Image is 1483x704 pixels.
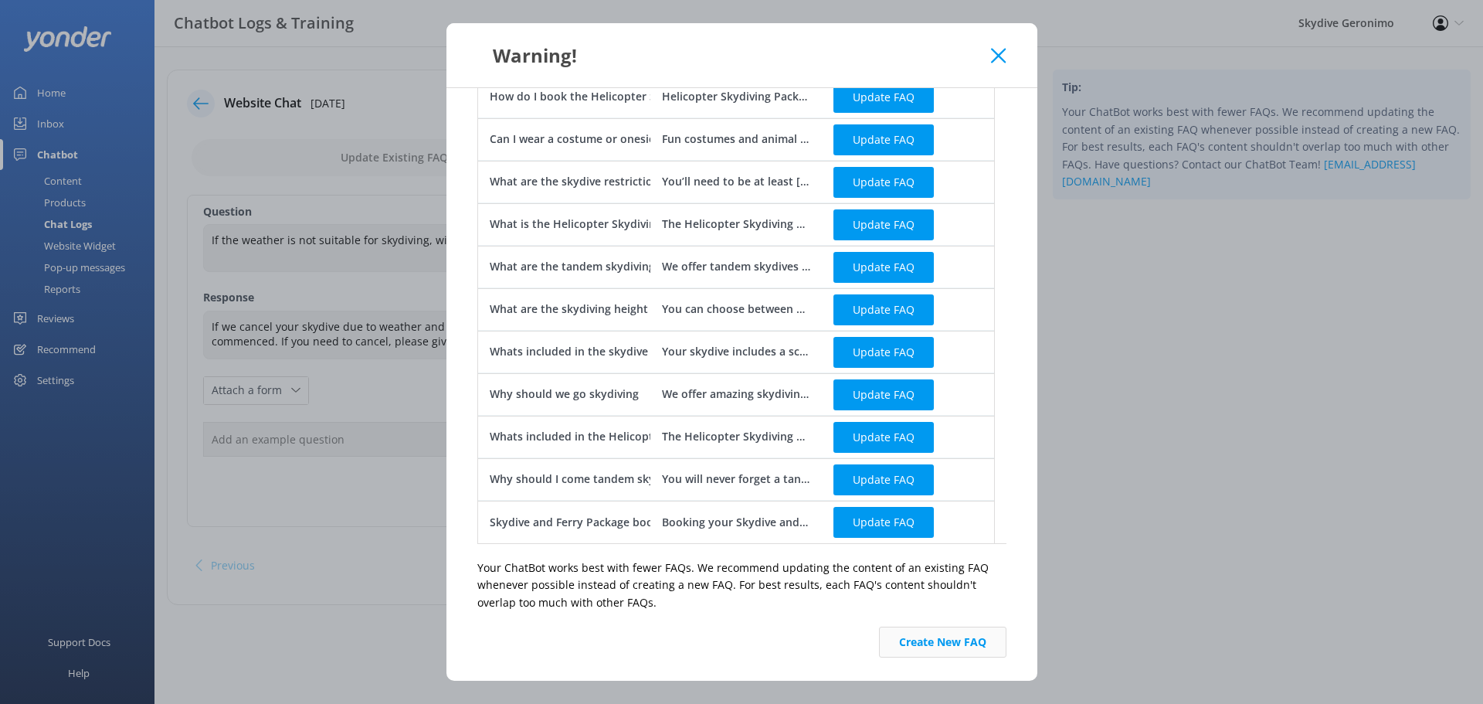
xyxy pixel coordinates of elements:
[833,336,934,367] button: Update FAQ
[661,428,810,445] div: The Helicopter Skydiving Package includes a private helicopter transfer with Corsaire Aviation fr...
[477,246,995,288] div: row
[490,301,692,318] div: What are the skydiving height options
[661,471,810,488] div: You will never forget a tandem skydive with Skydive Geronimo! Nothing compares to the thrill of j...
[477,288,995,331] div: row
[833,379,934,410] button: Update FAQ
[661,386,810,403] div: We offer amazing skydiving packages for skydiving over [GEOGRAPHIC_DATA] near [GEOGRAPHIC_DATA]. ...
[661,131,810,148] div: Fun costumes and animal onesies are welcome—just avoid anything with loose parts like tails, scar...
[879,627,1006,658] button: Create New FAQ
[490,173,665,190] div: What are the skydive restrictions
[477,76,995,118] div: row
[477,458,995,501] div: row
[661,173,810,190] div: You’ll need to be at least [DEMOGRAPHIC_DATA] to jump - and if you’re under 18, a parent or guard...
[477,203,995,246] div: row
[477,43,992,68] div: Warning!
[477,373,995,416] div: row
[661,88,810,105] div: Helicopter Skydiving Package bookings are made by request. To check availability and get a custom...
[833,464,934,495] button: Update FAQ
[490,216,708,233] div: What is the Helicopter Skydiving Package
[833,507,934,538] button: Update FAQ
[490,428,764,445] div: Whats included in the Helicopter Skydiving Package
[477,331,995,373] div: row
[833,166,934,197] button: Update FAQ
[833,421,934,452] button: Update FAQ
[661,216,810,233] div: The Helicopter Skydiving Package includes a scenic VIP helicopter flight from Jandakot to [GEOGRA...
[490,131,735,148] div: Can I wear a costume or onesie for my skydive
[833,294,934,325] button: Update FAQ
[490,258,699,275] div: What are the tandem skydiving options
[833,81,934,112] button: Update FAQ
[661,301,810,318] div: You can choose between a 10,000ft skydive with around 30 seconds of freefall, or go all out with ...
[490,386,639,403] div: Why should we go skydiving
[833,251,934,282] button: Update FAQ
[661,258,810,275] div: We offer tandem skydives from 10,000ft and 15,000ft over stunning [GEOGRAPHIC_DATA]. The 10,000ft...
[833,124,934,155] button: Update FAQ
[490,88,746,105] div: How do I book the Helicopter Skydiving Package
[477,118,995,161] div: row
[477,161,995,203] div: row
[490,343,648,360] div: Whats included in the skydive
[477,559,1006,611] p: Your ChatBot works best with fewer FAQs. We recommend updating the content of an existing FAQ whe...
[661,343,810,360] div: Your skydive includes a scenic flight over [GEOGRAPHIC_DATA], up to 66 seconds of freefall with a...
[991,48,1006,63] button: Close
[477,416,995,458] div: row
[661,514,810,531] div: Booking your Skydive and Ferry Package is easy! Just choose your ferry departure point and check ...
[490,514,765,531] div: Skydive and Ferry Package bookings and availability
[833,209,934,240] button: Update FAQ
[490,471,687,488] div: Why should I come tandem skydiving
[477,501,995,543] div: row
